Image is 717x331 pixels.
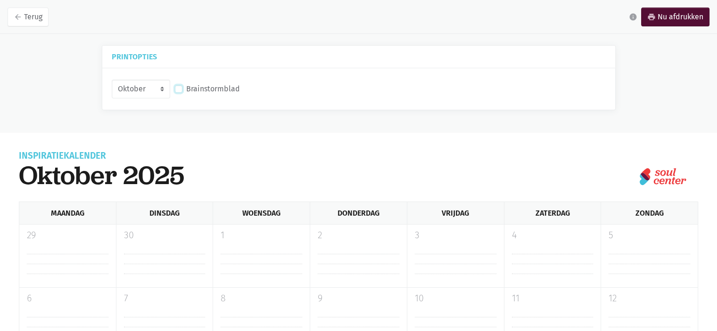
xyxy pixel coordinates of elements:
h5: Printopties [112,53,606,60]
p: 6 [27,291,108,306]
p: 10 [415,291,496,306]
p: 5 [609,228,690,242]
p: 8 [221,291,302,306]
a: printNu afdrukken [641,8,709,26]
a: arrow_backTerug [8,8,49,26]
div: Zondag [601,202,698,224]
p: 7 [124,291,206,306]
div: Woensdag [213,202,310,224]
p: 4 [512,228,593,242]
div: Inspiratiekalender [19,152,184,160]
p: 12 [609,291,690,306]
div: Dinsdag [116,202,213,224]
p: 9 [318,291,399,306]
div: Zaterdag [504,202,601,224]
div: Maandag [19,202,116,224]
p: 3 [415,228,496,242]
i: arrow_back [14,13,22,21]
i: info [629,13,637,21]
h1: oktober 2025 [19,160,184,190]
label: Brainstormblad [186,83,240,95]
i: print [647,13,656,21]
p: 2 [318,228,399,242]
p: 29 [27,228,108,242]
div: Vrijdag [407,202,504,224]
p: 30 [124,228,206,242]
p: 1 [221,228,302,242]
p: 11 [512,291,593,306]
div: Donderdag [310,202,407,224]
